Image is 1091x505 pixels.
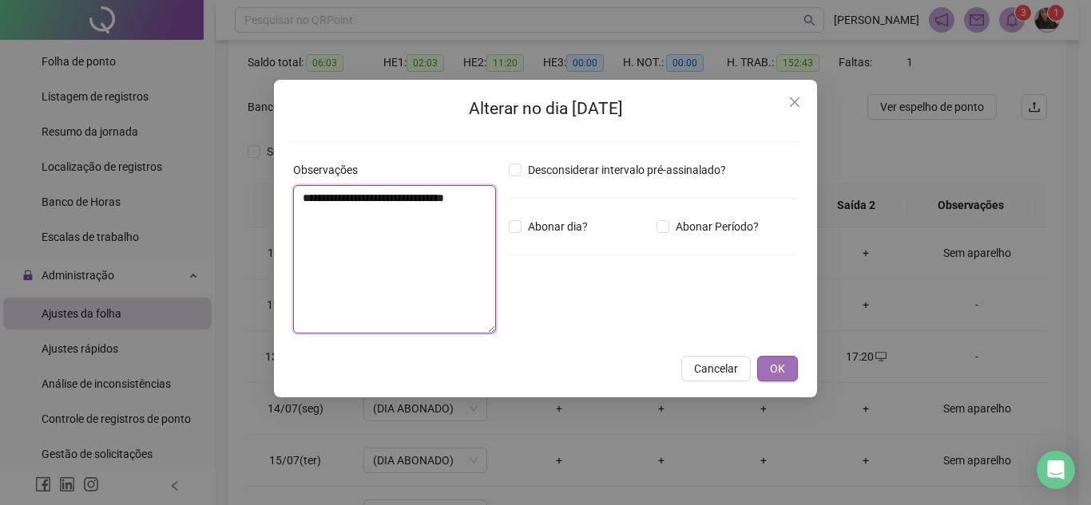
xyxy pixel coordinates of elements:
[757,356,798,381] button: OK
[681,356,751,381] button: Cancelar
[293,161,368,179] label: Observações
[669,218,765,235] span: Abonar Período?
[1037,451,1075,489] div: Open Intercom Messenger
[770,360,785,377] span: OK
[694,360,738,377] span: Cancelar
[522,161,732,179] span: Desconsiderar intervalo pré-assinalado?
[293,96,798,122] h2: Alterar no dia [DATE]
[522,218,594,235] span: Abonar dia?
[788,96,801,108] span: close
[782,89,807,115] button: Close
